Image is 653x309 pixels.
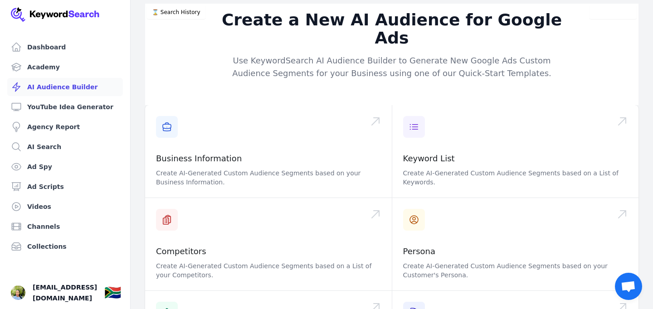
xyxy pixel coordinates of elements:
div: 🇿🇦 [104,285,121,301]
button: 🇿🇦 [104,284,121,302]
h2: Create a New AI Audience for Google Ads [218,11,566,47]
a: Persona [403,246,436,256]
span: [EMAIL_ADDRESS][DOMAIN_NAME] [33,282,97,304]
a: AI Search [7,138,123,156]
a: Business Information [156,154,242,163]
a: YouTube Idea Generator [7,98,123,116]
button: ⌛️ Search History [147,5,205,19]
p: Use KeywordSearch AI Audience Builder to Generate New Google Ads Custom Audience Segments for you... [218,54,566,80]
a: Dashboard [7,38,123,56]
a: Ad Scripts [7,178,123,196]
button: Open user button [11,285,25,300]
a: Ad Spy [7,158,123,176]
a: Agency Report [7,118,123,136]
a: AI Audience Builder [7,78,123,96]
img: Your Company [11,7,100,22]
img: m m [11,285,25,300]
a: Academy [7,58,123,76]
a: Videos [7,198,123,216]
a: Open chat [615,273,642,300]
a: Channels [7,217,123,236]
a: Competitors [156,246,206,256]
a: Collections [7,237,123,256]
button: Video Tutorial [590,5,637,19]
a: Keyword List [403,154,455,163]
